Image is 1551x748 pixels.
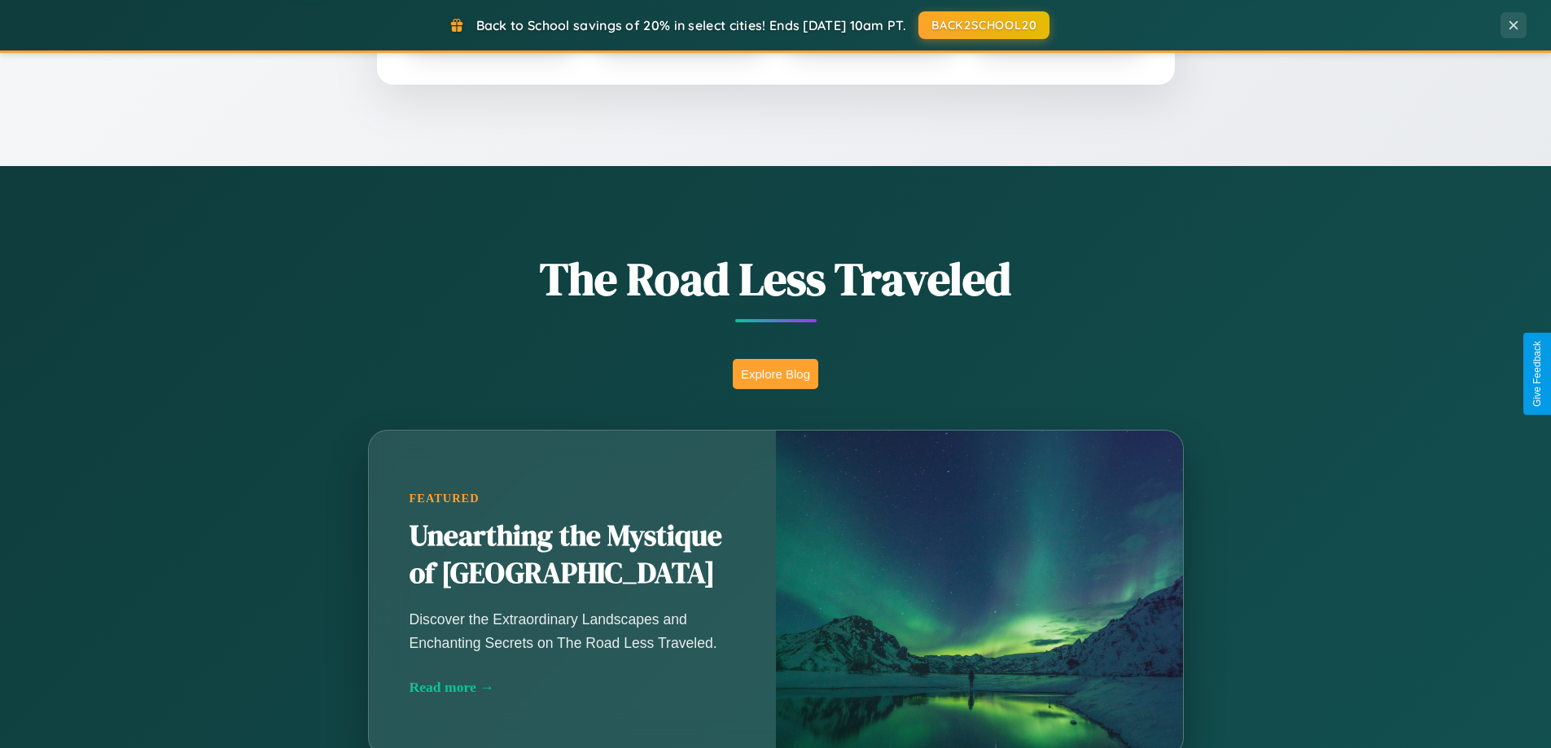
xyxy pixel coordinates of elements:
[1531,341,1543,407] div: Give Feedback
[287,247,1264,310] h1: The Road Less Traveled
[410,518,735,593] h2: Unearthing the Mystique of [GEOGRAPHIC_DATA]
[733,359,818,389] button: Explore Blog
[410,492,735,505] div: Featured
[918,11,1049,39] button: BACK2SCHOOL20
[476,17,906,33] span: Back to School savings of 20% in select cities! Ends [DATE] 10am PT.
[410,608,735,654] p: Discover the Extraordinary Landscapes and Enchanting Secrets on The Road Less Traveled.
[410,679,735,696] div: Read more →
